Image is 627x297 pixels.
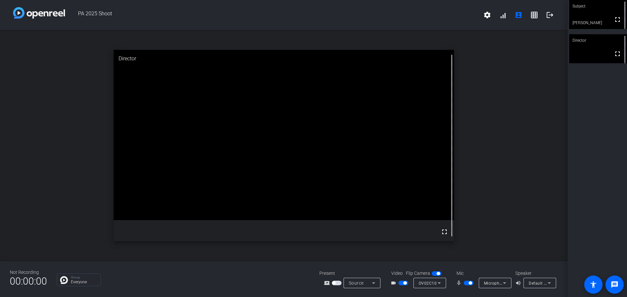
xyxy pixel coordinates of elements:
mat-icon: fullscreen [614,50,621,58]
span: Video [391,270,403,277]
mat-icon: volume_up [515,279,523,287]
mat-icon: fullscreen [614,16,621,23]
mat-icon: screen_share_outline [324,279,332,287]
div: Not Recording [10,269,47,276]
div: Present [319,270,385,277]
div: Speaker [515,270,555,277]
mat-icon: settings [483,11,491,19]
p: Everyone [71,280,97,284]
span: Default - Speaker ([PERSON_NAME] 65 SE) [529,280,609,286]
span: Source [349,280,364,286]
p: Group [71,276,97,279]
img: white-gradient.svg [13,7,65,19]
mat-icon: logout [546,11,554,19]
button: signal_cellular_alt [495,7,511,23]
span: Microphone (Jabra Engage 65 SE) [484,280,550,286]
span: PA 2025 Shoot [65,7,479,23]
mat-icon: videocam_outline [391,279,398,287]
mat-icon: grid_on [530,11,538,19]
div: Director [114,50,454,67]
mat-icon: message [611,281,619,289]
mat-icon: mic_none [456,279,464,287]
mat-icon: fullscreen [441,228,448,236]
mat-icon: account_box [515,11,522,19]
mat-icon: accessibility [589,281,597,289]
img: Chat Icon [60,276,68,284]
div: Director [569,34,627,47]
span: OV02C10 [419,281,437,286]
div: Mic [450,270,515,277]
span: 00:00:00 [10,273,47,289]
span: Flip Camera [406,270,430,277]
